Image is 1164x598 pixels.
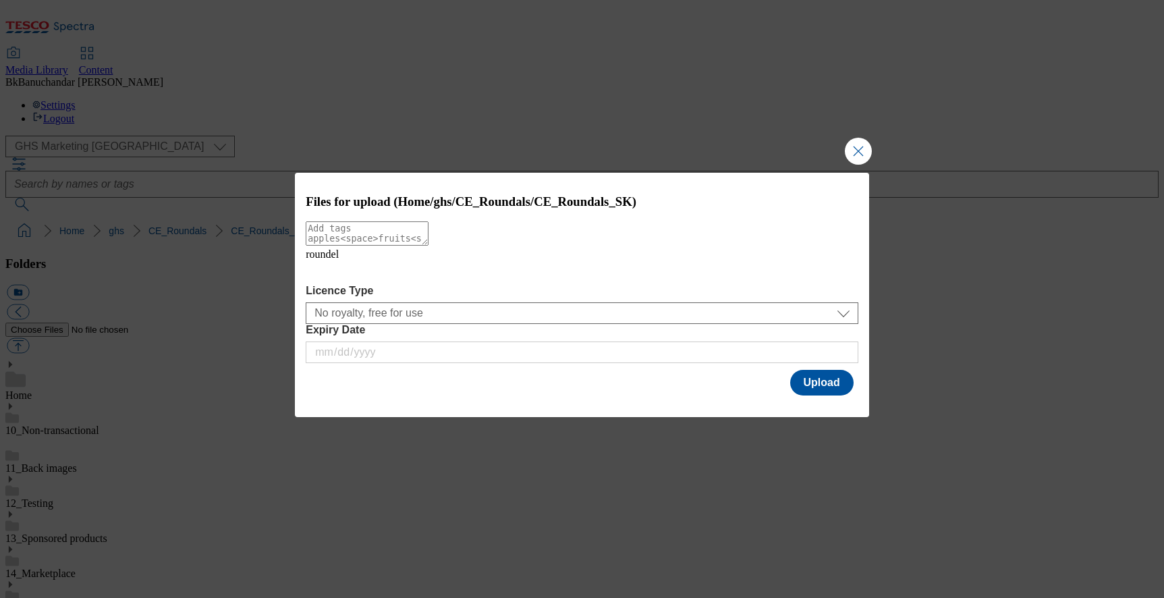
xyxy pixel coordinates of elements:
button: Upload [790,370,854,396]
h3: Files for upload (Home/ghs/CE_Roundals/CE_Roundals_SK) [306,194,858,209]
button: Close Modal [845,138,872,165]
div: Modal [295,173,869,418]
label: Licence Type [306,285,858,297]
label: Expiry Date [306,324,858,336]
span: roundel [306,248,339,260]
